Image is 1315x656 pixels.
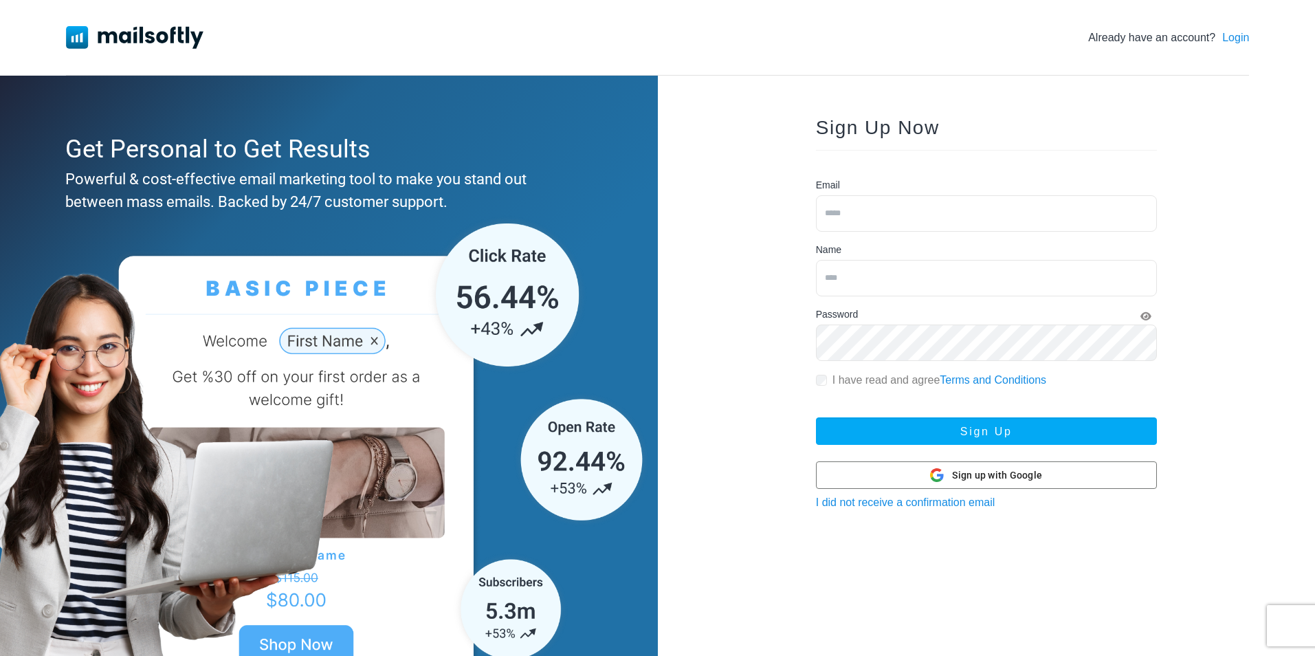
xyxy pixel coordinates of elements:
[66,26,203,48] img: Mailsoftly
[816,243,841,257] label: Name
[65,131,586,168] div: Get Personal to Get Results
[940,374,1046,386] a: Terms and Conditions
[65,168,586,213] div: Powerful & cost-effective email marketing tool to make you stand out between mass emails. Backed ...
[816,461,1157,489] button: Sign up with Google
[832,372,1046,389] label: I have read and agree
[816,417,1157,445] button: Sign Up
[816,307,858,322] label: Password
[952,468,1042,483] span: Sign up with Google
[1140,311,1151,321] i: Show Password
[1088,30,1249,46] div: Already have an account?
[816,117,940,138] span: Sign Up Now
[816,178,840,193] label: Email
[1222,30,1249,46] a: Login
[816,496,995,508] a: I did not receive a confirmation email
